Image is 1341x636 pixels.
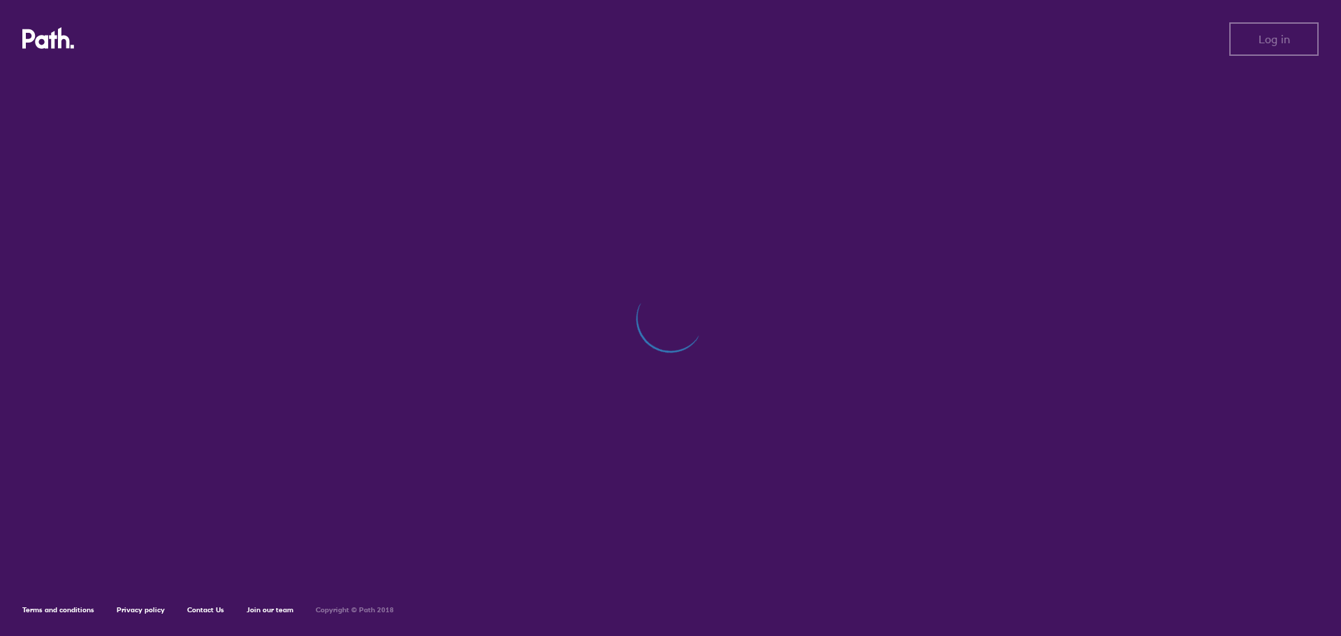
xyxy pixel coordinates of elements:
[247,605,293,614] a: Join our team
[187,605,224,614] a: Contact Us
[316,606,394,614] h6: Copyright © Path 2018
[117,605,165,614] a: Privacy policy
[1229,22,1319,56] button: Log in
[22,605,94,614] a: Terms and conditions
[1259,33,1290,45] span: Log in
